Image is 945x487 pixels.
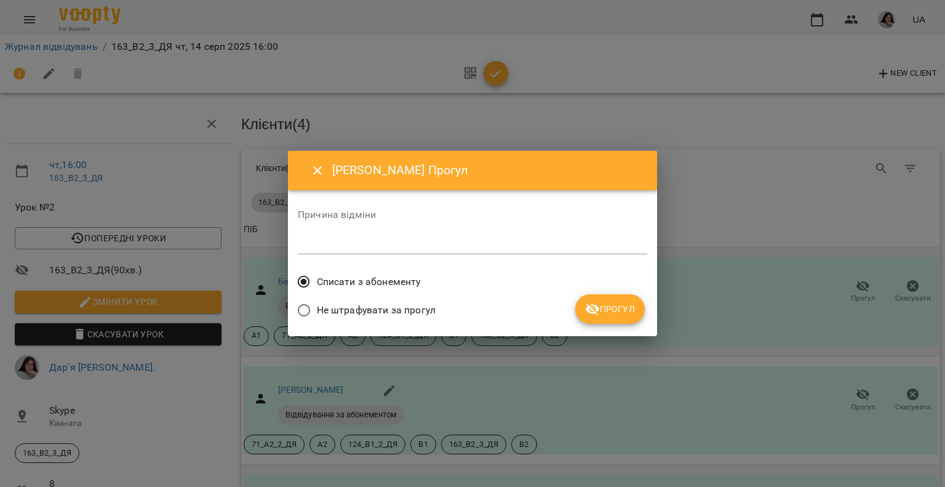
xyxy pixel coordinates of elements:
[317,275,421,289] span: Списати з абонементу
[332,161,642,180] h6: [PERSON_NAME] Прогул
[317,303,436,318] span: Не штрафувати за прогул
[298,210,647,220] label: Причина відміни
[575,294,645,324] button: Прогул
[585,302,635,316] span: Прогул
[303,156,332,185] button: Close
